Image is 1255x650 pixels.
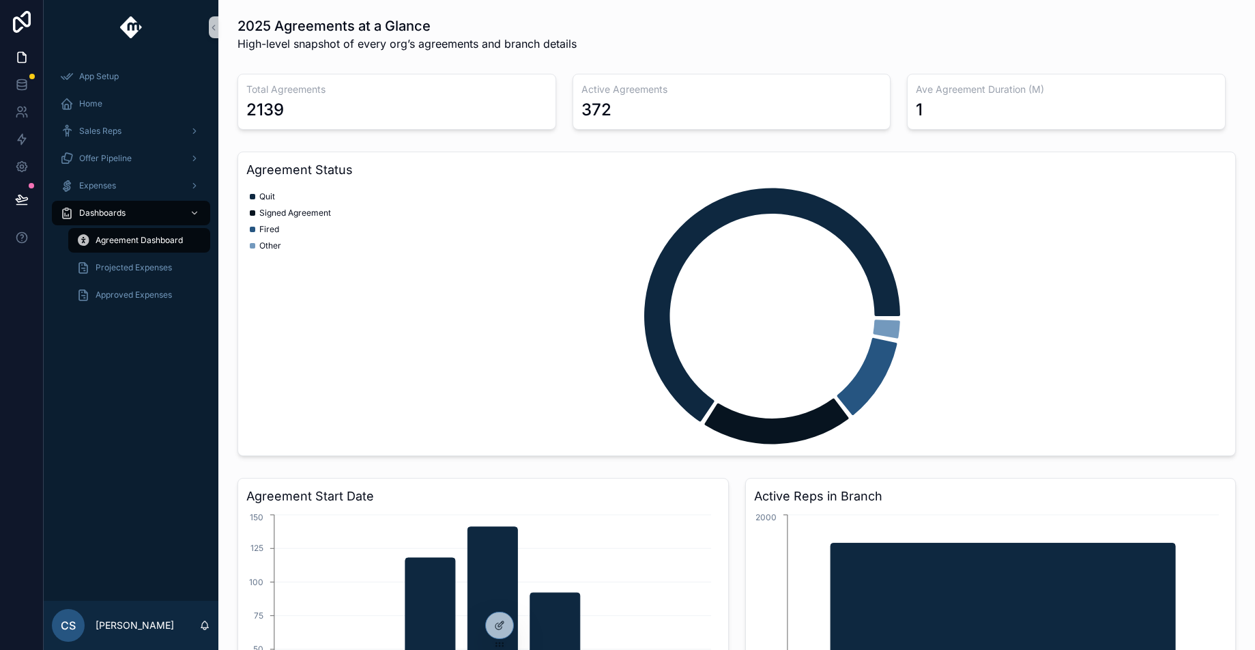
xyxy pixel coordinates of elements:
span: High-level snapshot of every org’s agreements and branch details [237,36,577,52]
span: Agreement Dashboard [96,235,183,246]
span: Projected Expenses [96,262,172,273]
span: Sales Reps [79,126,121,137]
span: Fired [259,224,279,235]
div: 372 [581,99,611,121]
tspan: 125 [250,543,263,553]
tspan: 100 [249,577,263,587]
a: App Setup [52,64,210,89]
a: Home [52,91,210,116]
a: Approved Expenses [68,283,210,307]
span: Other [259,240,281,251]
h3: Total Agreements [246,83,547,96]
h1: 2025 Agreements at a Glance [237,16,577,36]
a: Expenses [52,173,210,198]
span: App Setup [79,71,119,82]
a: Projected Expenses [68,255,210,280]
h3: Active Reps in Branch [754,487,1228,506]
span: Offer Pipeline [79,153,132,164]
h3: Agreement Start Date [246,487,720,506]
h3: Agreement Status [246,160,1227,180]
img: App logo [120,16,143,38]
div: chart [246,185,1227,447]
h3: Active Agreements [581,83,882,96]
div: 2139 [246,99,284,121]
span: Home [79,98,102,109]
tspan: 2000 [755,512,776,522]
span: Dashboards [79,208,126,218]
a: Dashboards [52,201,210,225]
span: Signed Agreement [259,208,331,218]
a: Agreement Dashboard [68,228,210,253]
a: Offer Pipeline [52,146,210,171]
div: scrollable content [44,55,218,325]
span: CS [61,617,76,634]
div: 1 [916,99,923,121]
span: Quit [259,191,275,202]
span: Expenses [79,180,116,191]
p: [PERSON_NAME] [96,619,174,632]
h3: Ave Agreement Duration (M) [916,83,1217,96]
a: Sales Reps [52,119,210,143]
tspan: 150 [250,512,263,522]
span: Approved Expenses [96,289,172,300]
tspan: 75 [254,610,263,621]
